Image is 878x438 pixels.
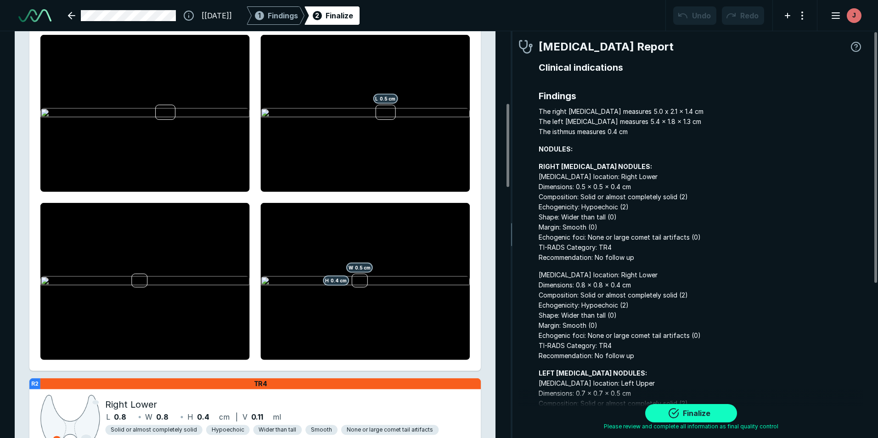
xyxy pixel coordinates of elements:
[311,426,332,434] span: Smooth
[259,426,296,434] span: Wider than tall
[106,412,110,423] span: L
[187,412,193,423] span: H
[254,380,268,388] span: TR4
[111,426,197,434] span: Solid or almost completely solid
[268,10,298,21] span: Findings
[539,270,863,361] span: [MEDICAL_DATA] location: Right Lower Dimensions: 0.8 x 0.8 x 0.4 cm Composition: Solid or almost ...
[852,11,856,20] span: J
[673,6,716,25] button: Undo
[105,398,157,412] span: Right Lower
[304,6,360,25] div: 2Finalize
[539,107,863,137] span: The right [MEDICAL_DATA] measures 5.0 x 2.1 x 1.4 cm The left [MEDICAL_DATA] measures 5.4 x 1.8 x...
[31,380,39,387] strong: R2
[539,39,674,55] span: [MEDICAL_DATA] Report
[539,145,573,153] strong: NODULES:
[323,275,349,286] span: H 0.4 cm
[273,412,281,423] span: ml
[258,11,261,20] span: 1
[197,412,209,423] span: 0.4
[373,93,398,103] span: L 0.5 cm
[539,369,647,377] strong: LEFT [MEDICAL_DATA] NODULES:
[219,412,230,423] span: cm
[236,413,238,422] span: |
[145,412,152,423] span: W
[825,6,863,25] button: avatar-name
[18,9,51,22] img: See-Mode Logo
[539,162,863,263] span: [MEDICAL_DATA] location: Right Lower Dimensions: 0.5 x 0.5 x 0.4 cm Composition: Solid or almost ...
[315,11,319,20] span: 2
[114,412,126,423] span: 0.8
[156,412,169,423] span: 0.8
[212,426,244,434] span: Hypoechoic
[202,10,232,21] span: [[DATE]]
[346,263,373,273] span: W 0.5 cm
[645,404,737,422] button: Finalize
[539,61,863,74] span: Clinical indications
[251,412,264,423] span: 0.11
[539,163,652,170] strong: RIGHT [MEDICAL_DATA] NODULES:
[247,6,304,25] div: 1Findings
[604,422,778,431] span: Please review and complete all information as final quality control
[15,6,55,26] a: See-Mode Logo
[847,8,861,23] div: avatar-name
[539,89,863,103] span: Findings
[722,6,764,25] button: Redo
[242,412,248,423] span: V
[347,426,433,434] span: None or large comet tail artifacts
[326,10,353,21] div: Finalize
